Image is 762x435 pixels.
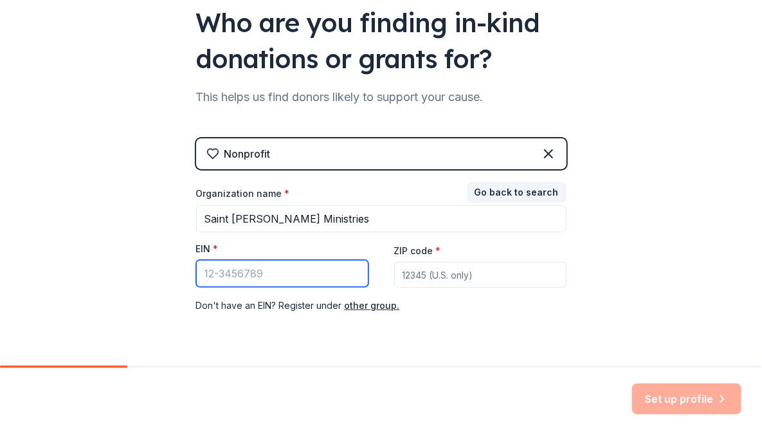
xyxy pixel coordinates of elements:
button: Go back to search [467,182,567,203]
input: American Red Cross [196,205,567,232]
label: Organization name [196,187,290,200]
div: This helps us find donors likely to support your cause. [196,87,567,107]
div: Don ' t have an EIN? Register under [196,298,567,313]
input: 12-3456789 [196,260,368,287]
label: ZIP code [394,245,441,257]
button: other group. [345,298,400,313]
div: Who are you finding in-kind donations or grants for? [196,5,567,77]
div: Nonprofit [224,146,271,162]
input: 12345 (U.S. only) [394,262,567,288]
label: EIN [196,243,219,255]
